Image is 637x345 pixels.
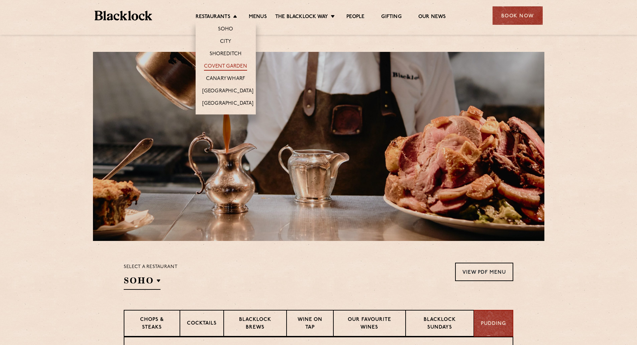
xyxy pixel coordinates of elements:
[381,14,401,21] a: Gifting
[210,51,242,58] a: Shoreditch
[187,320,217,328] p: Cocktails
[196,14,230,21] a: Restaurants
[231,316,280,332] p: Blacklock Brews
[346,14,364,21] a: People
[413,316,467,332] p: Blacklock Sundays
[418,14,446,21] a: Our News
[455,263,513,281] a: View PDF Menu
[124,275,161,290] h2: SOHO
[340,316,398,332] p: Our favourite wines
[218,26,233,33] a: Soho
[124,263,178,271] p: Select a restaurant
[275,14,328,21] a: The Blacklock Way
[202,100,253,108] a: [GEOGRAPHIC_DATA]
[294,316,326,332] p: Wine on Tap
[493,6,543,25] div: Book Now
[481,320,506,328] p: Pudding
[249,14,267,21] a: Menus
[202,88,253,95] a: [GEOGRAPHIC_DATA]
[220,38,231,46] a: City
[206,76,245,83] a: Canary Wharf
[95,11,152,20] img: BL_Textured_Logo-footer-cropped.svg
[131,316,173,332] p: Chops & Steaks
[204,63,247,71] a: Covent Garden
